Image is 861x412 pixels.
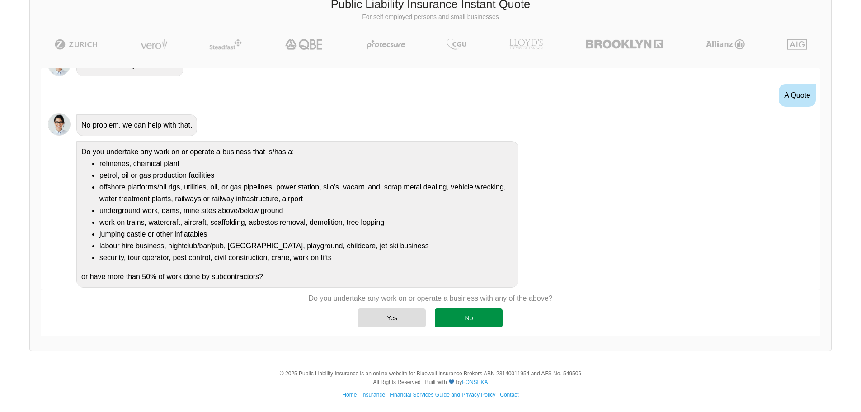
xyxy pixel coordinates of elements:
img: Chatbot | PLI [48,113,71,136]
li: underground work, dams, mine sites above/below ground [99,205,513,217]
img: Brooklyn | Public Liability Insurance [582,39,667,50]
img: Allianz | Public Liability Insurance [701,39,749,50]
li: petrol, oil or gas production facilities [99,170,513,181]
img: QBE | Public Liability Insurance [280,39,329,50]
img: AIG | Public Liability Insurance [784,39,810,50]
img: Vero | Public Liability Insurance [136,39,171,50]
img: LLOYD's | Public Liability Insurance [504,39,548,50]
div: Do you undertake any work on or operate a business that is/has a: or have more than 50% of work d... [76,141,518,288]
div: Yes [358,308,426,327]
li: offshore platforms/oil rigs, utilities, oil, or gas pipelines, power station, silo's, vacant land... [99,181,513,205]
p: Do you undertake any work on or operate a business with any of the above? [309,294,553,303]
a: Contact [500,392,518,398]
a: FONSEKA [462,379,488,385]
a: Insurance [361,392,385,398]
img: Zurich | Public Liability Insurance [51,39,102,50]
img: Steadfast | Public Liability Insurance [206,39,245,50]
a: Home [342,392,357,398]
li: security, tour operator, pest control, civil construction, crane, work on lifts [99,252,513,264]
div: A Quote [779,84,816,107]
li: jumping castle or other inflatables [99,228,513,240]
li: refineries, chemical plant [99,158,513,170]
img: CGU | Public Liability Insurance [443,39,470,50]
p: For self employed persons and small businesses [37,13,824,22]
a: Financial Services Guide and Privacy Policy [390,392,495,398]
li: labour hire business, nightclub/bar/pub, [GEOGRAPHIC_DATA], playground, childcare, jet ski business [99,240,513,252]
div: No problem, we can help with that, [76,114,197,136]
img: Protecsure | Public Liability Insurance [363,39,409,50]
li: work on trains, watercraft, aircraft, scaffolding, asbestos removal, demolition, tree lopping [99,217,513,228]
div: No [435,308,503,327]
